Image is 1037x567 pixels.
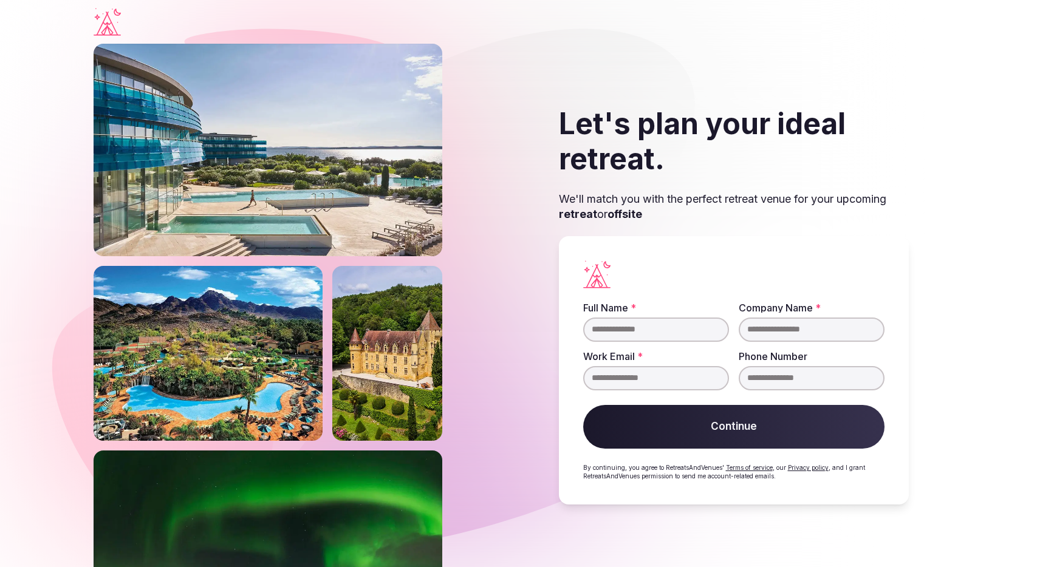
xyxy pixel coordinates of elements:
[583,405,885,449] button: Continue
[739,303,885,313] label: Company Name
[94,266,323,441] img: Phoenix river ranch resort
[94,44,442,256] img: Falkensteiner outdoor resort with pools
[94,8,121,36] a: Visit the homepage
[739,351,885,361] label: Phone Number
[607,208,642,220] strong: offsite
[559,191,909,222] p: We'll match you with the perfect retreat venue for your upcoming or
[559,106,909,176] h2: Let's plan your ideal retreat.
[583,303,729,313] label: Full Name
[583,351,729,361] label: Work Email
[559,208,597,220] strong: retreat
[583,463,885,480] p: By continuing, you agree to RetreatsAndVenues' , our , and I grant RetreatsAndVenues permission t...
[726,464,773,471] a: Terms of service
[788,464,829,471] a: Privacy policy
[332,266,442,441] img: Castle on a slope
